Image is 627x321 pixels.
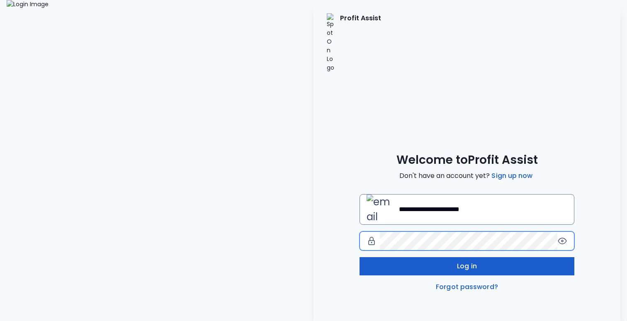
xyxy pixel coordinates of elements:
[396,153,538,168] span: Welcome to Profit Assist
[490,171,534,181] a: Sign up now
[399,171,534,181] span: Don't have an account yet?
[340,13,381,72] p: Profit Assist
[360,257,574,275] button: Log in
[434,282,500,292] a: Forgot password?
[457,261,477,271] span: Log in
[327,13,335,72] img: SpotOn Logo
[367,195,396,224] img: email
